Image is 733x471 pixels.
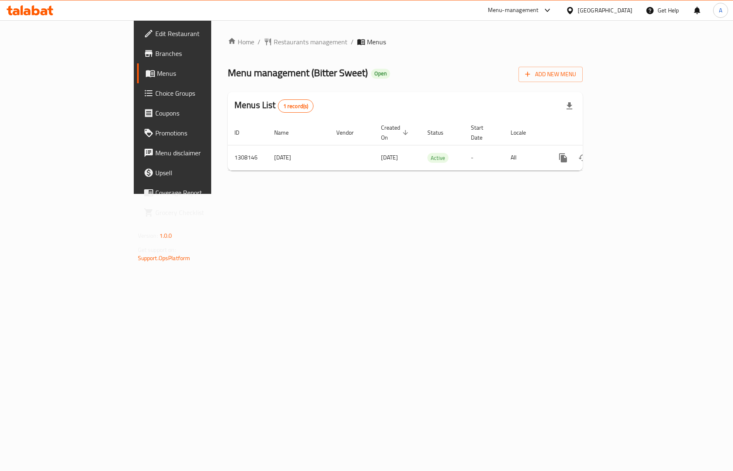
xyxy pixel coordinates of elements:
td: All [504,145,547,170]
button: Add New Menu [518,67,583,82]
span: Add New Menu [525,69,576,80]
span: Coupons [155,108,250,118]
a: Promotions [137,123,256,143]
span: Locale [511,128,537,138]
li: / [351,37,354,47]
span: Grocery Checklist [155,208,250,217]
span: A [719,6,722,15]
button: more [553,148,573,168]
span: Restaurants management [274,37,347,47]
td: [DATE] [268,145,330,170]
a: Edit Restaurant [137,24,256,43]
li: / [258,37,260,47]
a: Coverage Report [137,183,256,203]
span: ID [234,128,250,138]
a: Restaurants management [264,37,347,47]
div: Menu-management [488,5,539,15]
span: Menu disclaimer [155,148,250,158]
a: Upsell [137,163,256,183]
div: Open [371,69,390,79]
span: Coverage Report [155,188,250,198]
span: [DATE] [381,152,398,163]
span: Upsell [155,168,250,178]
td: - [464,145,504,170]
table: enhanced table [228,120,639,171]
span: Branches [155,48,250,58]
div: Export file [559,96,579,116]
a: Choice Groups [137,83,256,103]
span: Start Date [471,123,494,143]
span: 1 record(s) [278,102,313,110]
a: Support.OpsPlatform [138,253,190,263]
span: Menus [367,37,386,47]
span: Choice Groups [155,88,250,98]
span: Edit Restaurant [155,29,250,39]
div: [GEOGRAPHIC_DATA] [578,6,632,15]
a: Branches [137,43,256,63]
a: Coupons [137,103,256,123]
a: Grocery Checklist [137,203,256,222]
span: Active [427,153,448,163]
span: Vendor [336,128,364,138]
span: Name [274,128,299,138]
nav: breadcrumb [228,37,583,47]
h2: Menus List [234,99,313,113]
span: Status [427,128,454,138]
span: Menu management ( Bitter Sweet ) [228,63,368,82]
span: Menus [157,68,250,78]
span: Get support on: [138,244,176,255]
span: Open [371,70,390,77]
span: Version: [138,230,158,241]
div: Total records count [278,99,314,113]
a: Menu disclaimer [137,143,256,163]
span: Created On [381,123,411,143]
button: Change Status [573,148,593,168]
th: Actions [547,120,639,145]
a: Menus [137,63,256,83]
span: 1.0.0 [159,230,172,241]
span: Promotions [155,128,250,138]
